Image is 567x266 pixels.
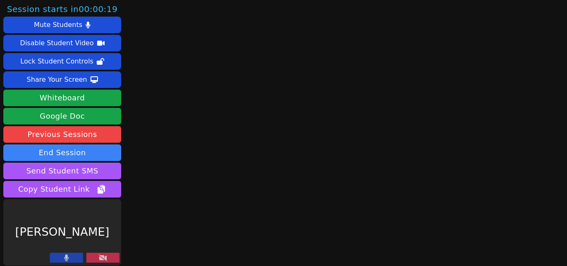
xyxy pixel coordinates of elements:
[3,163,121,179] button: Send Student SMS
[20,55,93,68] div: Lock Student Controls
[3,17,121,33] button: Mute Students
[3,181,121,198] button: Copy Student Link
[3,199,121,266] div: [PERSON_NAME]
[78,4,117,14] time: 00:00:19
[3,90,121,106] button: Whiteboard
[3,126,121,143] a: Previous Sessions
[3,71,121,88] button: Share Your Screen
[7,3,118,15] span: Session starts in
[34,18,82,32] div: Mute Students
[3,144,121,161] button: End Session
[27,73,87,86] div: Share Your Screen
[3,108,121,124] a: Google Doc
[3,35,121,51] button: Disable Student Video
[3,53,121,70] button: Lock Student Controls
[20,37,93,50] div: Disable Student Video
[18,183,106,195] span: Copy Student Link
